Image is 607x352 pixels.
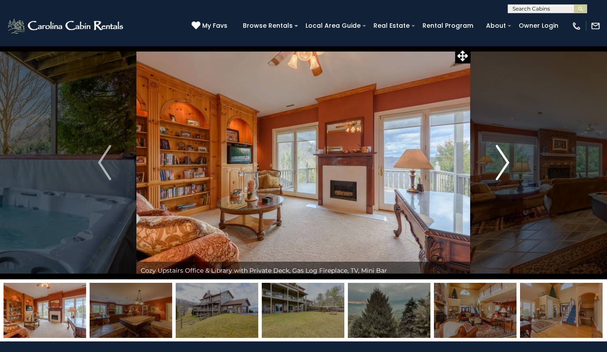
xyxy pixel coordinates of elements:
img: 163274628 [434,283,517,338]
a: Browse Rentals [238,19,297,33]
img: mail-regular-white.png [591,21,600,31]
img: White-1-2.png [7,17,126,35]
img: 163274612 [262,283,344,338]
img: arrow [496,145,509,180]
img: 163274613 [520,283,603,338]
img: arrow [98,145,111,180]
img: 163432582 [348,283,430,338]
div: Cozy Upstairs Office & Library with Private Deck, Gas Log Fireplace, TV, Mini Bar [136,262,470,279]
a: Local Area Guide [301,19,365,33]
button: Previous [72,46,136,279]
a: Real Estate [369,19,414,33]
img: 163274611 [176,283,258,338]
a: Owner Login [514,19,563,33]
img: 163274626 [90,283,172,338]
a: Rental Program [418,19,478,33]
a: About [482,19,510,33]
img: phone-regular-white.png [572,21,581,31]
button: Next [471,46,535,279]
img: 163274653 [4,283,86,338]
span: My Favs [202,21,227,30]
a: My Favs [192,21,230,31]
